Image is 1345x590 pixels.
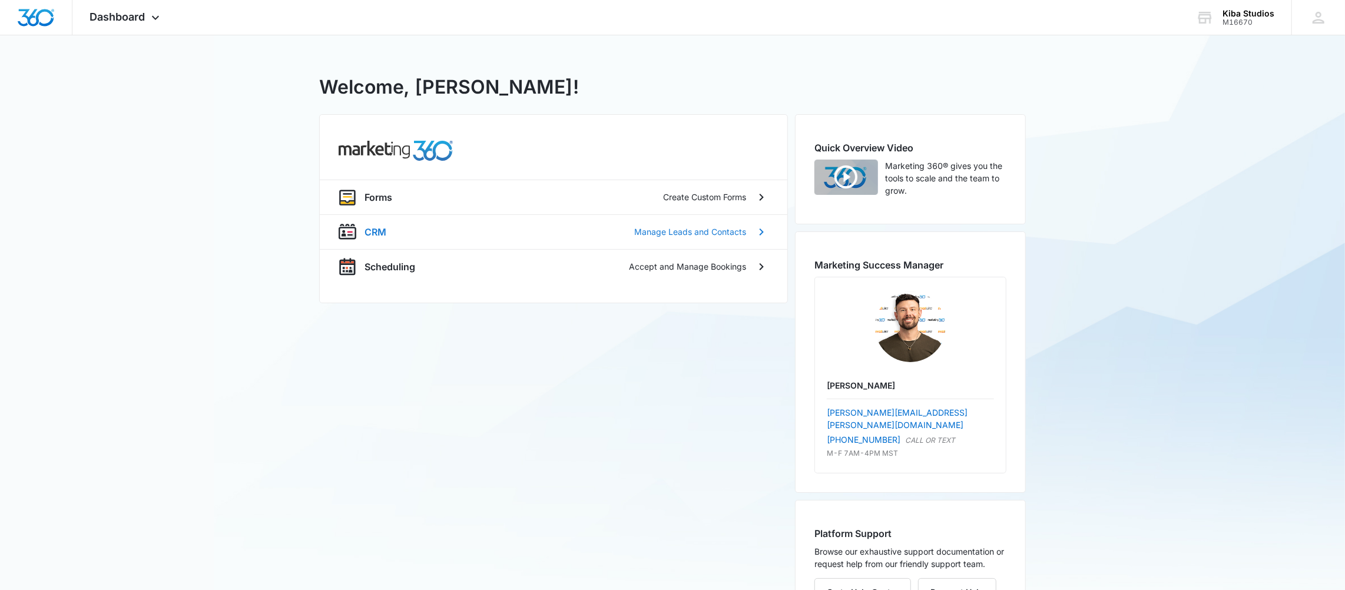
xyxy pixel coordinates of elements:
span: Dashboard [90,11,145,23]
a: formsFormsCreate Custom Forms [320,180,787,214]
img: common.products.marketing.title [339,141,453,161]
img: crm [339,223,356,241]
a: crmCRMManage Leads and Contacts [320,214,787,249]
p: Scheduling [365,260,415,274]
div: account name [1223,9,1274,18]
img: scheduling [339,258,356,276]
p: Forms [365,190,392,204]
a: [PERSON_NAME][EMAIL_ADDRESS][PERSON_NAME][DOMAIN_NAME] [827,407,968,430]
a: schedulingSchedulingAccept and Manage Bookings [320,249,787,284]
p: Accept and Manage Bookings [629,260,746,273]
h1: Welcome, [PERSON_NAME]! [319,73,579,101]
img: Quick Overview Video [814,160,878,195]
p: CRM [365,225,386,239]
p: M-F 7AM-4PM MST [827,448,994,459]
a: [PHONE_NUMBER] [827,433,900,446]
img: forms [339,188,356,206]
p: [PERSON_NAME] [827,379,994,392]
img: Erik Woods [875,291,946,362]
p: Manage Leads and Contacts [634,226,746,238]
p: Browse our exhaustive support documentation or request help from our friendly support team. [814,545,1006,570]
h2: Marketing Success Manager [814,258,1006,272]
h2: Quick Overview Video [814,141,1006,155]
p: CALL OR TEXT [905,435,955,446]
p: Create Custom Forms [663,191,746,203]
p: Marketing 360® gives you the tools to scale and the team to grow. [885,160,1006,197]
div: account id [1223,18,1274,26]
h2: Platform Support [814,526,1006,541]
